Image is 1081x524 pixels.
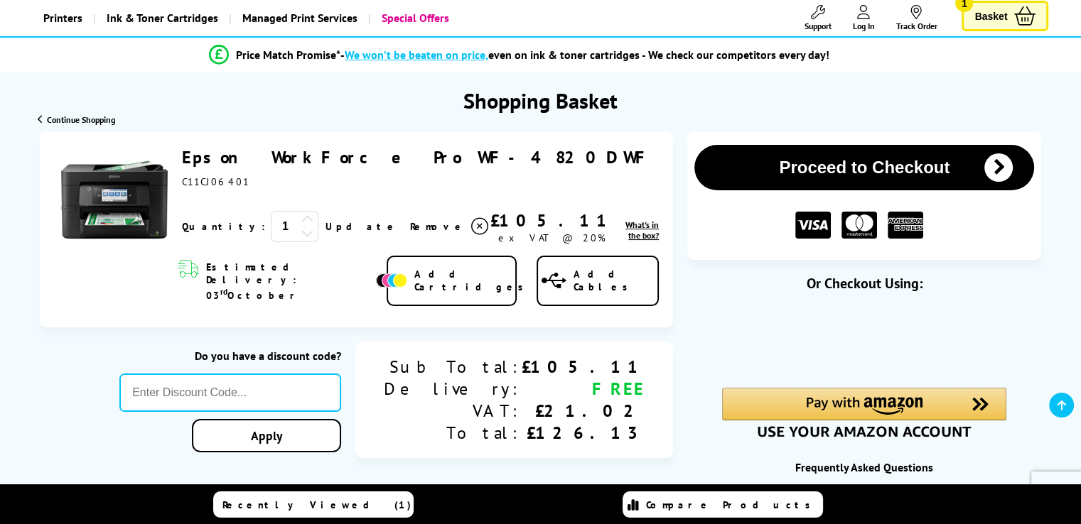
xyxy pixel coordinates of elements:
img: VISA [795,212,831,239]
span: C11CJ06401 [182,175,249,188]
span: Support [804,21,831,31]
div: - even on ink & toner cartridges - We check our competitors every day! [340,48,829,62]
div: FREE [522,378,645,400]
a: Log In [852,5,874,31]
input: Enter Discount Code... [119,373,341,412]
a: Compare Products [623,491,823,518]
span: We won’t be beaten on price, [345,48,488,62]
a: Epson WorkForce Pro WF-4820DWF [182,146,654,168]
a: lnk_inthebox [613,219,659,241]
div: Delivery: [384,378,522,400]
sup: rd [220,286,227,297]
a: Delete item from your basket [410,216,490,237]
span: Remove [410,220,466,233]
div: Amazon Pay - Use your Amazon account [722,388,1006,437]
img: American Express [888,212,923,239]
div: Sub Total: [384,356,522,378]
img: MASTER CARD [841,212,877,239]
img: Add Cartridges [376,273,407,288]
span: Basket [974,6,1007,26]
div: Total: [384,422,522,444]
div: Frequently Asked Questions [687,460,1041,474]
span: Add Cables [574,268,658,293]
div: £126.13 [522,422,645,444]
img: Epson WorkForce Pro WF-4820DWF [61,146,168,253]
a: Apply [192,419,341,452]
a: Track Order [896,5,937,31]
span: Price Match Promise* [236,48,340,62]
a: Support [804,5,831,31]
div: £105.11 [490,209,613,231]
a: Continue Shopping [38,114,115,125]
a: Update [326,220,399,233]
h1: Shopping Basket [463,87,618,114]
div: £105.11 [522,356,645,378]
li: modal_Promise [7,43,1031,67]
span: Log In [852,21,874,31]
span: ex VAT @ 20% [498,231,606,244]
div: Or Checkout Using: [687,274,1041,293]
span: Estimated Delivery: 03 October [206,261,372,302]
span: Add Cartridges [414,268,531,293]
button: Proceed to Checkout [694,145,1034,190]
span: Continue Shopping [47,114,115,125]
span: Compare Products [646,498,818,511]
a: Recently Viewed (1) [213,491,414,518]
iframe: PayPal [722,315,1006,364]
div: Purchase as a Bundle and Save £££s [40,459,674,520]
span: Recently Viewed (1) [222,498,412,511]
a: Basket 1 [962,1,1048,31]
div: £21.02 [522,400,645,422]
div: VAT: [384,400,522,422]
div: Do you have a discount code? [119,349,341,363]
span: Quantity: [182,220,265,233]
span: What's in the box? [625,219,659,241]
